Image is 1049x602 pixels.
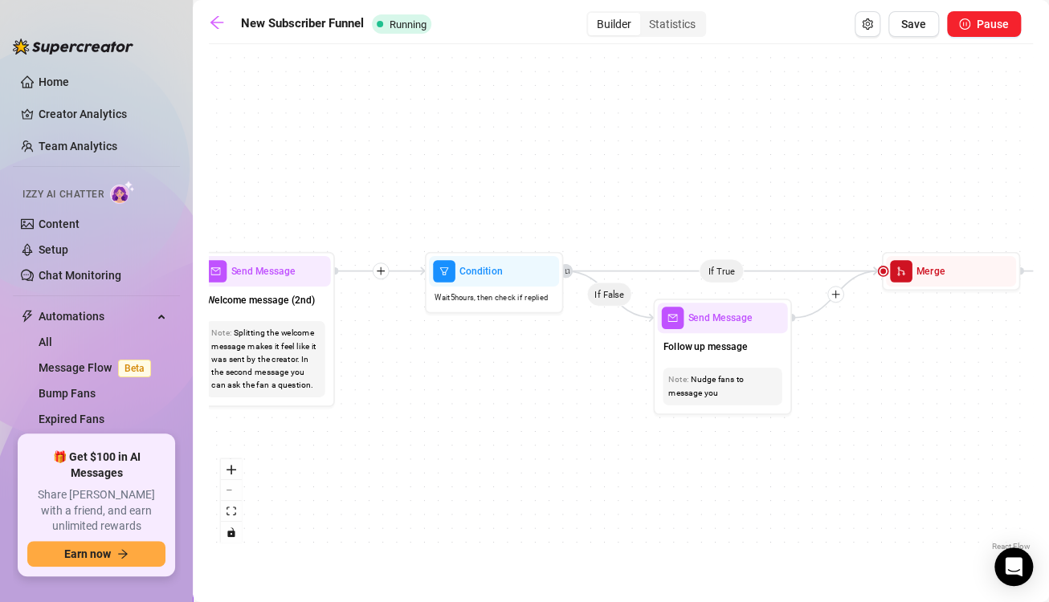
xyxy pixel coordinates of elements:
a: React Flow attribution [992,542,1031,551]
span: retweet [561,268,570,275]
span: Welcome message (2nd) [206,292,314,307]
a: Team Analytics [39,140,117,153]
span: plus [831,290,840,299]
span: plus [376,266,386,275]
button: Earn nowarrow-right [27,541,165,567]
span: Condition [459,263,502,279]
a: Chat Monitoring [39,269,121,282]
span: Send Message [231,263,295,279]
button: Save Flow [888,11,939,37]
img: logo-BBDzfeDw.svg [13,39,133,55]
span: arrow-left [209,14,225,31]
div: Splitting the welcome message makes it feel like it was sent by the creator. In the second messag... [211,327,319,392]
span: Merge [916,263,945,279]
div: mailSend MessageWelcome message (2nd)Note:Splitting the welcome message makes it feel like it was... [196,252,334,407]
a: Home [39,75,69,88]
div: Nudge fans to message you [668,373,776,399]
span: Running [390,18,427,31]
strong: New Subscriber Funnel [241,16,364,31]
div: filterConditionWait5hours, then check if replied [425,252,563,314]
g: Edge from a6dfedf9-ba65-4b72-8f37-e1bfbae51f59 to a4f418d2-7159-4913-93f4-f9cbd04844c8 [793,271,879,318]
span: Earn now [64,547,111,560]
img: AI Chatter [110,181,135,204]
a: Creator Analytics [39,101,167,127]
a: Expired Fans [39,413,104,425]
div: React Flow controls [221,459,242,543]
span: Save [901,18,926,31]
span: mail [662,307,684,329]
div: Builder [588,13,640,35]
span: Beta [118,360,151,377]
span: Send Message [688,311,752,326]
button: Pause [947,11,1021,37]
button: fit view [221,501,242,522]
a: All [39,336,52,348]
button: toggle interactivity [221,522,242,543]
span: setting [862,18,873,30]
div: Statistics [640,13,704,35]
span: arrow-right [117,548,129,559]
span: Automations [39,303,153,329]
a: Setup [39,243,68,256]
span: mail [205,260,227,283]
span: Share [PERSON_NAME] with a friend, and earn unlimited rewards [27,487,165,535]
span: Izzy AI Chatter [22,187,104,202]
button: zoom out [221,480,242,501]
span: pause-circle [959,18,970,30]
a: Content [39,218,80,230]
button: Open Exit Rules [855,11,880,37]
span: Wait 5 hours, then check if replied [435,292,548,304]
button: zoom in [221,459,242,480]
div: Open Intercom Messenger [994,547,1033,586]
g: Edge from fafa4a40-c2a5-4d97-bea9-e86bdc2e3dd7 to a6dfedf9-ba65-4b72-8f37-e1bfbae51f59 [564,271,654,318]
span: Follow up message [663,339,747,354]
a: Bump Fans [39,387,96,400]
span: thunderbolt [21,310,34,323]
span: Pause [977,18,1009,31]
div: mailSend MessageFollow up messageNote:Nudge fans to message you [653,299,791,415]
span: filter [433,260,455,283]
div: mergeMerge [882,252,1020,291]
a: arrow-left [209,14,233,34]
a: Message FlowBeta [39,361,157,374]
span: merge [890,260,912,283]
div: segmented control [586,11,706,37]
span: 🎁 Get $100 in AI Messages [27,449,165,481]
